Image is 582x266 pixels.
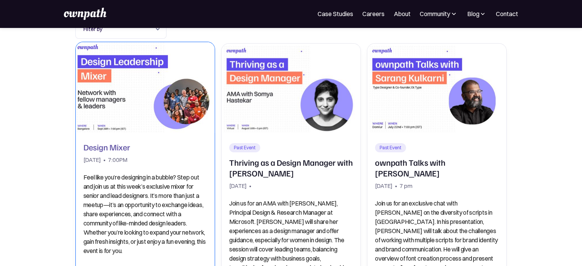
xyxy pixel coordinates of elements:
a: Case Studies [318,9,353,18]
a: Careers [362,9,385,18]
h2: ownpath Talks with [PERSON_NAME] [375,157,499,178]
div: Past Event [380,145,401,151]
h2: Thriving as a Design Manager with [PERSON_NAME] [229,157,353,178]
div: Filter by [75,20,166,39]
div: Blog [467,9,487,18]
div: [DATE] [375,181,393,191]
div: Community [420,9,458,18]
div: [DATE] [83,155,101,165]
div: [DATE] [229,181,247,191]
div: • [395,181,397,191]
a: Contact [496,9,518,18]
div: 7:00PM [108,155,127,165]
div: Community [420,9,450,18]
div: Past Event [234,145,256,151]
div: Filter by [83,24,151,34]
div: • [249,181,251,191]
div: • [103,155,106,165]
div: 7 pm [399,181,412,191]
h2: Design Mixer [83,142,130,152]
div: Blog [467,9,479,18]
a: About [394,9,411,18]
p: Feel like you’re designing in a bubble? Step out and join us at this week’s exclusive mixer for s... [83,173,207,255]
